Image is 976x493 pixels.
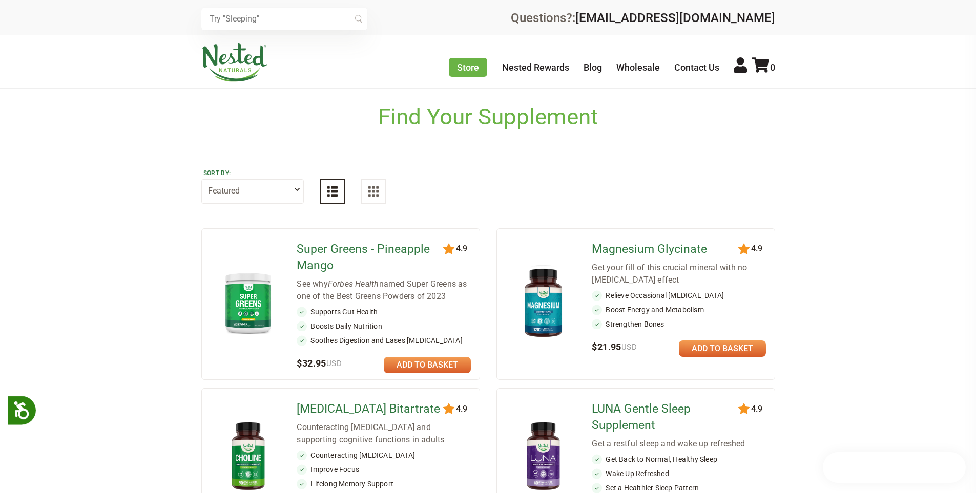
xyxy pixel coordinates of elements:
img: Magnesium Glycinate [513,264,573,342]
a: Wholesale [616,62,660,73]
li: Soothes Digestion and Eases [MEDICAL_DATA] [297,335,471,346]
a: Magnesium Glycinate [592,241,740,258]
span: $21.95 [592,341,637,352]
div: Get your fill of this crucial mineral with no [MEDICAL_DATA] effect [592,262,766,286]
li: Get Back to Normal, Healthy Sleep [592,454,766,464]
span: 0 [770,62,775,73]
li: Strengthen Bones [592,319,766,329]
a: [EMAIL_ADDRESS][DOMAIN_NAME] [575,11,775,25]
a: Contact Us [674,62,719,73]
iframe: Button to open loyalty program pop-up [823,452,966,483]
input: Try "Sleeping" [201,8,367,30]
a: LUNA Gentle Sleep Supplement [592,401,740,434]
img: Super Greens - Pineapple Mango [218,268,278,337]
li: Boosts Daily Nutrition [297,321,471,331]
li: Improve Focus [297,464,471,475]
div: Get a restful sleep and wake up refreshed [592,438,766,450]
a: Store [449,58,487,77]
div: Counteracting [MEDICAL_DATA] and supporting cognitive functions in adults [297,421,471,446]
li: Supports Gut Health [297,307,471,317]
li: Relieve Occasional [MEDICAL_DATA] [592,290,766,301]
span: $32.95 [297,358,342,369]
span: USD [326,359,342,368]
li: Counteracting [MEDICAL_DATA] [297,450,471,460]
a: [MEDICAL_DATA] Bitartrate [297,401,445,417]
span: USD [621,342,637,352]
img: List [327,186,338,197]
li: Wake Up Refreshed [592,468,766,479]
img: Grid [368,186,379,197]
a: 0 [752,62,775,73]
div: See why named Super Greens as one of the Best Greens Powders of 2023 [297,278,471,303]
li: Set a Healthier Sleep Pattern [592,483,766,493]
li: Boost Energy and Metabolism [592,305,766,315]
em: Forbes Health [328,279,379,289]
a: Blog [584,62,602,73]
img: Nested Naturals [201,43,268,82]
li: Lifelong Memory Support [297,479,471,489]
a: Super Greens - Pineapple Mango [297,241,445,274]
a: Nested Rewards [502,62,569,73]
h1: Find Your Supplement [378,104,598,130]
div: Questions?: [511,12,775,24]
label: Sort by: [203,169,302,177]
